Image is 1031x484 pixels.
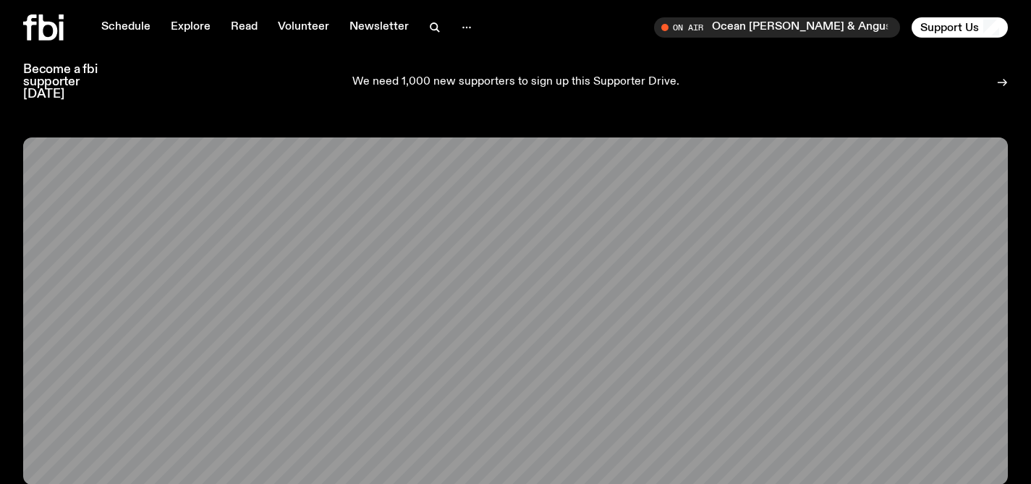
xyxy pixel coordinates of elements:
[222,17,266,38] a: Read
[654,17,900,38] button: On AirOcean [PERSON_NAME] & Angus x [DATE] Arvos
[341,17,417,38] a: Newsletter
[912,17,1008,38] button: Support Us
[162,17,219,38] a: Explore
[352,76,679,89] p: We need 1,000 new supporters to sign up this Supporter Drive.
[920,21,979,34] span: Support Us
[23,64,116,101] h3: Become a fbi supporter [DATE]
[93,17,159,38] a: Schedule
[269,17,338,38] a: Volunteer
